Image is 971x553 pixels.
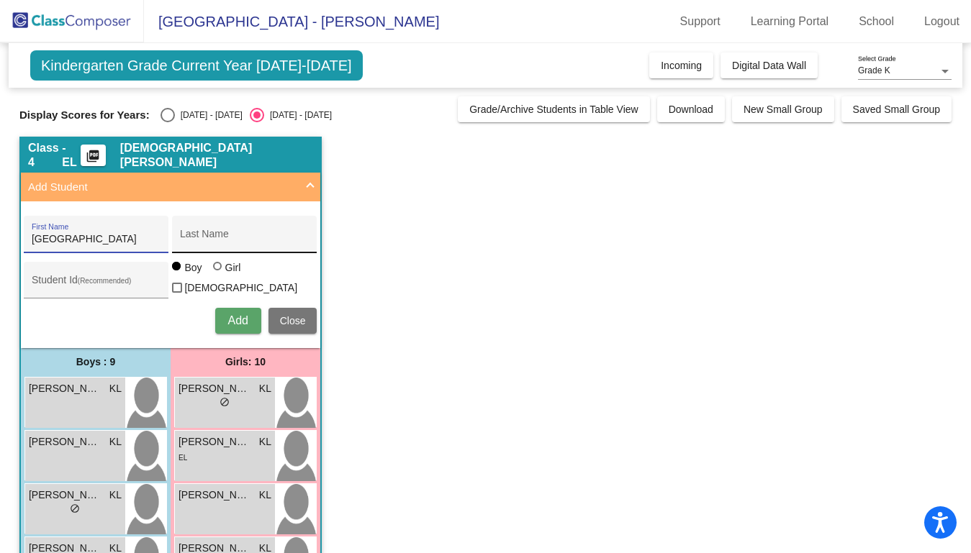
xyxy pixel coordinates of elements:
[225,260,241,275] div: Girl
[179,434,250,449] span: [PERSON_NAME]
[30,50,363,81] span: Kindergarten Grade Current Year [DATE]-[DATE]
[29,488,101,503] span: [PERSON_NAME]
[259,434,271,449] span: KL
[84,149,101,169] mat-icon: picture_as_pdf
[469,104,638,115] span: Grade/Archive Students in Table View
[913,10,971,33] a: Logout
[739,10,841,33] a: Learning Portal
[858,65,890,76] span: Grade K
[732,60,806,71] span: Digital Data Wall
[109,381,122,396] span: KL
[280,315,306,326] span: Close
[458,96,650,122] button: Grade/Archive Students in Table View
[853,104,940,115] span: Saved Small Group
[215,308,261,334] button: Add
[268,308,317,334] button: Close
[81,145,106,166] button: Print Students Details
[29,381,101,396] span: [PERSON_NAME]
[28,141,62,170] span: Class 4
[175,109,243,122] div: [DATE] - [DATE]
[744,104,823,115] span: New Small Group
[264,109,332,122] div: [DATE] - [DATE]
[19,109,150,122] span: Display Scores for Years:
[171,348,320,377] div: Girls: 10
[661,60,702,71] span: Incoming
[62,141,81,170] span: - EL
[28,179,296,196] mat-panel-title: Add Student
[657,96,725,122] button: Download
[179,381,250,396] span: [PERSON_NAME]
[184,260,202,275] div: Boy
[32,280,161,291] input: Student Id
[21,173,320,201] mat-expansion-panel-header: Add Student
[109,434,122,449] span: KL
[29,434,101,449] span: [PERSON_NAME]
[70,503,80,513] span: do_not_disturb_alt
[21,348,171,377] div: Boys : 9
[120,141,313,170] span: [DEMOGRAPHIC_DATA][PERSON_NAME]
[669,104,713,115] span: Download
[649,52,713,78] button: Incoming
[841,96,952,122] button: Saved Small Group
[180,234,310,245] input: Last Name
[227,314,248,326] span: Add
[732,96,834,122] button: New Small Group
[161,108,332,122] mat-radio-group: Select an option
[184,279,297,296] span: [DEMOGRAPHIC_DATA]
[21,201,320,347] div: Add Student
[259,488,271,503] span: KL
[179,454,187,462] span: EL
[669,10,732,33] a: Support
[847,10,905,33] a: School
[109,488,122,503] span: KL
[144,10,439,33] span: [GEOGRAPHIC_DATA] - [PERSON_NAME]
[721,52,818,78] button: Digital Data Wall
[259,381,271,396] span: KL
[220,397,230,407] span: do_not_disturb_alt
[32,234,161,245] input: First Name
[179,488,250,503] span: [PERSON_NAME]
